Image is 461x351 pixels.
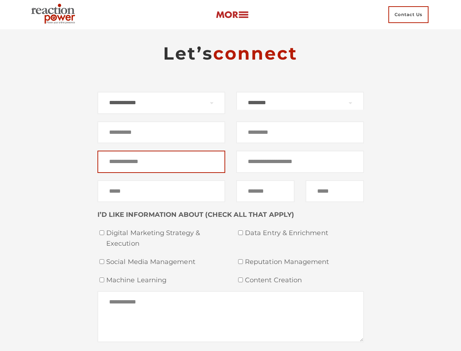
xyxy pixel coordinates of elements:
[28,1,81,28] img: Executive Branding | Personal Branding Agency
[213,43,298,64] span: connect
[245,275,364,286] span: Content Creation
[245,257,364,268] span: Reputation Management
[388,6,429,23] span: Contact Us
[245,228,364,239] span: Data Entry & Enrichment
[106,275,225,286] span: Machine Learning
[97,211,294,219] strong: I’D LIKE INFORMATION ABOUT (CHECK ALL THAT APPLY)
[106,228,225,249] span: Digital Marketing Strategy & Execution
[97,42,364,64] h2: Let’s
[106,257,225,268] span: Social Media Management
[216,11,249,19] img: more-btn.png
